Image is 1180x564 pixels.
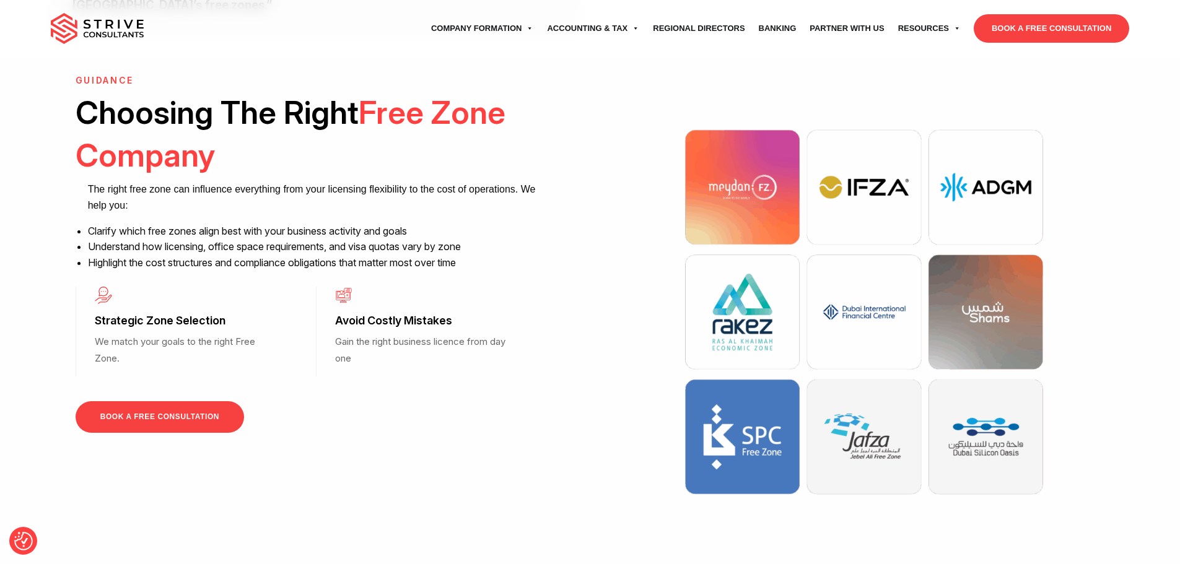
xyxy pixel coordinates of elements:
a: Accounting & Tax [540,11,646,46]
h6: Guidance [76,76,556,86]
a: Company Formation [424,11,541,46]
a: Resources [891,11,968,46]
ul: The right free zone can influence everything from your licensing flexibility to the cost of opera... [88,181,556,271]
li: Understand how licensing, office space requirements, and visa quotas vary by zone [88,239,556,255]
a: Regional Directors [646,11,751,46]
a: BOOK A FREE CONSULTATION [974,14,1129,43]
img: Revisit consent button [14,532,33,550]
h3: Strategic Zone Selection [95,313,268,328]
li: Clarify which free zones align best with your business activity and goals [88,223,556,240]
a: Partner with Us [803,11,891,46]
p: We match your goals to the right Free Zone. [95,334,268,367]
p: Gain the right business licence from day one [335,334,508,367]
h3: Avoid Costly Mistakes [335,313,508,328]
img: main-logo.svg [51,13,144,44]
button: Consent Preferences [14,532,33,550]
a: Banking [752,11,803,46]
li: Highlight the cost structures and compliance obligations that matter most over time [88,255,556,271]
a: BOOK A FREE CONSULTATION [76,401,244,433]
h2: Choosing The Right [76,91,556,177]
